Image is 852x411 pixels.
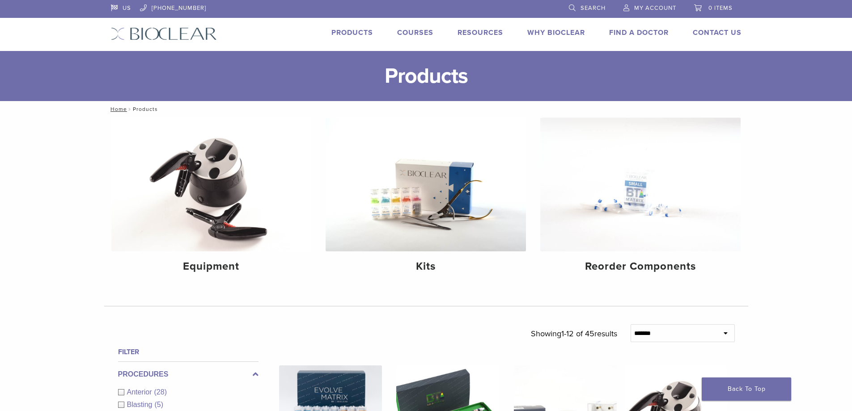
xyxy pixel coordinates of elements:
[561,329,594,339] span: 1-12 of 45
[119,258,305,275] h4: Equipment
[331,28,373,37] a: Products
[111,118,312,251] img: Equipment
[333,258,519,275] h4: Kits
[111,118,312,280] a: Equipment
[531,324,617,343] p: Showing results
[154,401,163,408] span: (5)
[118,369,259,380] label: Procedures
[127,107,133,111] span: /
[634,4,676,12] span: My Account
[104,101,748,117] nav: Products
[154,388,167,396] span: (28)
[118,347,259,357] h4: Filter
[326,118,526,280] a: Kits
[326,118,526,251] img: Kits
[108,106,127,112] a: Home
[540,118,741,251] img: Reorder Components
[127,388,154,396] span: Anterior
[111,27,217,40] img: Bioclear
[609,28,669,37] a: Find A Doctor
[397,28,433,37] a: Courses
[581,4,606,12] span: Search
[527,28,585,37] a: Why Bioclear
[127,401,155,408] span: Blasting
[702,377,791,401] a: Back To Top
[547,258,733,275] h4: Reorder Components
[540,118,741,280] a: Reorder Components
[708,4,733,12] span: 0 items
[693,28,742,37] a: Contact Us
[458,28,503,37] a: Resources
